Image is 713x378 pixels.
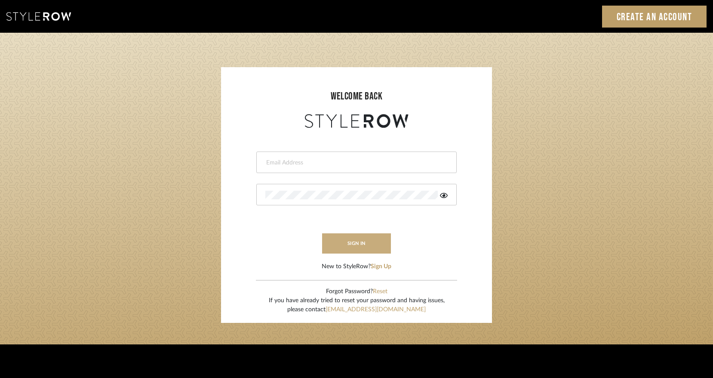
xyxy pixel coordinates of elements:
[373,287,387,296] button: Reset
[326,307,426,313] a: [EMAIL_ADDRESS][DOMAIN_NAME]
[371,262,391,271] button: Sign Up
[269,296,445,314] div: If you have already tried to reset your password and having issues, please contact
[322,233,391,254] button: sign in
[602,6,707,28] a: Create an Account
[230,89,483,104] div: welcome back
[265,158,446,167] input: Email Address
[269,287,445,296] div: Forgot Password?
[322,262,391,271] div: New to StyleRow?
